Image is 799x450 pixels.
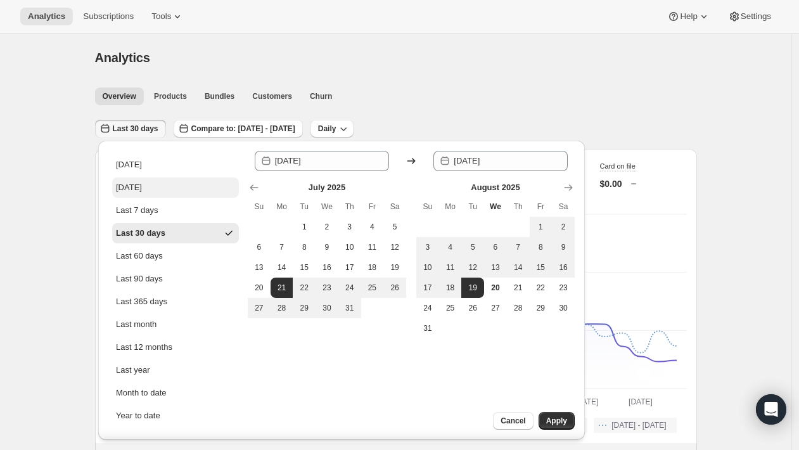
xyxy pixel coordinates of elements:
span: 7 [512,242,525,252]
span: 8 [535,242,547,252]
button: Sunday August 10 2025 [416,257,439,278]
span: We [321,202,333,212]
button: Month to date [112,383,239,403]
button: Last 12 months [112,337,239,357]
span: 9 [321,242,333,252]
button: Tuesday July 1 2025 [293,217,316,237]
th: Sunday [416,196,439,217]
button: End of range Tuesday August 19 2025 [461,278,484,298]
button: Friday July 18 2025 [361,257,384,278]
th: Tuesday [293,196,316,217]
span: 4 [444,242,457,252]
button: Compare to: [DATE] - [DATE] [174,120,303,138]
button: Saturday August 23 2025 [552,278,575,298]
span: Subscriptions [83,11,134,22]
button: Subscriptions [75,8,141,25]
button: Last 30 days [112,223,239,243]
span: 21 [276,283,288,293]
span: 1 [298,222,310,232]
th: Saturday [552,196,575,217]
span: Products [154,91,187,101]
button: Saturday July 12 2025 [383,237,406,257]
span: 3 [421,242,434,252]
button: Wednesday July 9 2025 [316,237,338,257]
button: Friday August 15 2025 [530,257,553,278]
span: 31 [343,303,356,313]
text: [DATE] [629,397,653,406]
button: Friday August 1 2025 [530,217,553,237]
span: 23 [321,283,333,293]
th: Wednesday [316,196,338,217]
button: Saturday August 16 2025 [552,257,575,278]
span: 15 [535,262,547,273]
button: Thursday July 17 2025 [338,257,361,278]
button: Year to date [112,406,239,426]
button: Friday August 8 2025 [530,237,553,257]
button: Saturday July 19 2025 [383,257,406,278]
span: Card on file [600,162,636,170]
th: Thursday [338,196,361,217]
button: Wednesday August 6 2025 [484,237,507,257]
span: 21 [512,283,525,293]
button: Analytics [20,8,73,25]
div: Last 90 days [116,273,163,285]
span: 15 [298,262,310,273]
button: Cancel [493,412,533,430]
span: 30 [321,303,333,313]
span: 22 [298,283,310,293]
span: Bundles [205,91,234,101]
span: Cancel [501,416,525,426]
p: $0.00 [600,177,622,190]
button: Help [660,8,717,25]
th: Thursday [507,196,530,217]
button: Last 365 days [112,292,239,312]
button: Daily [310,120,354,138]
span: Churn [310,91,332,101]
button: Show next month, September 2025 [559,179,577,196]
span: 22 [535,283,547,293]
button: Last 90 days [112,269,239,289]
button: Today Wednesday August 20 2025 [484,278,507,298]
button: Last month [112,314,239,335]
th: Monday [271,196,293,217]
button: Thursday July 24 2025 [338,278,361,298]
button: Thursday August 14 2025 [507,257,530,278]
button: Wednesday July 16 2025 [316,257,338,278]
button: Tuesday August 5 2025 [461,237,484,257]
span: 16 [557,262,570,273]
span: 31 [421,323,434,333]
th: Tuesday [461,196,484,217]
span: 6 [489,242,502,252]
span: Last 30 days [113,124,158,134]
span: 14 [276,262,288,273]
span: 30 [557,303,570,313]
span: Compare to: [DATE] - [DATE] [191,124,295,134]
span: 23 [557,283,570,293]
span: 29 [535,303,547,313]
span: Th [343,202,356,212]
button: Friday August 22 2025 [530,278,553,298]
button: Saturday August 9 2025 [552,237,575,257]
span: 27 [253,303,265,313]
span: 2 [557,222,570,232]
button: Wednesday August 13 2025 [484,257,507,278]
th: Wednesday [484,196,507,217]
button: Last 60 days [112,246,239,266]
button: Wednesday July 30 2025 [316,298,338,318]
div: Last year [116,364,150,376]
span: Tools [151,11,171,22]
span: 28 [276,303,288,313]
span: 18 [444,283,457,293]
span: 17 [343,262,356,273]
div: Last 365 days [116,295,167,308]
button: Thursday July 3 2025 [338,217,361,237]
span: Help [680,11,697,22]
span: 4 [366,222,379,232]
span: 10 [421,262,434,273]
span: 25 [366,283,379,293]
span: Apply [546,416,567,426]
span: Tu [298,202,310,212]
div: Last 30 days [116,227,165,240]
button: Monday July 14 2025 [271,257,293,278]
button: Sunday July 20 2025 [248,278,271,298]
